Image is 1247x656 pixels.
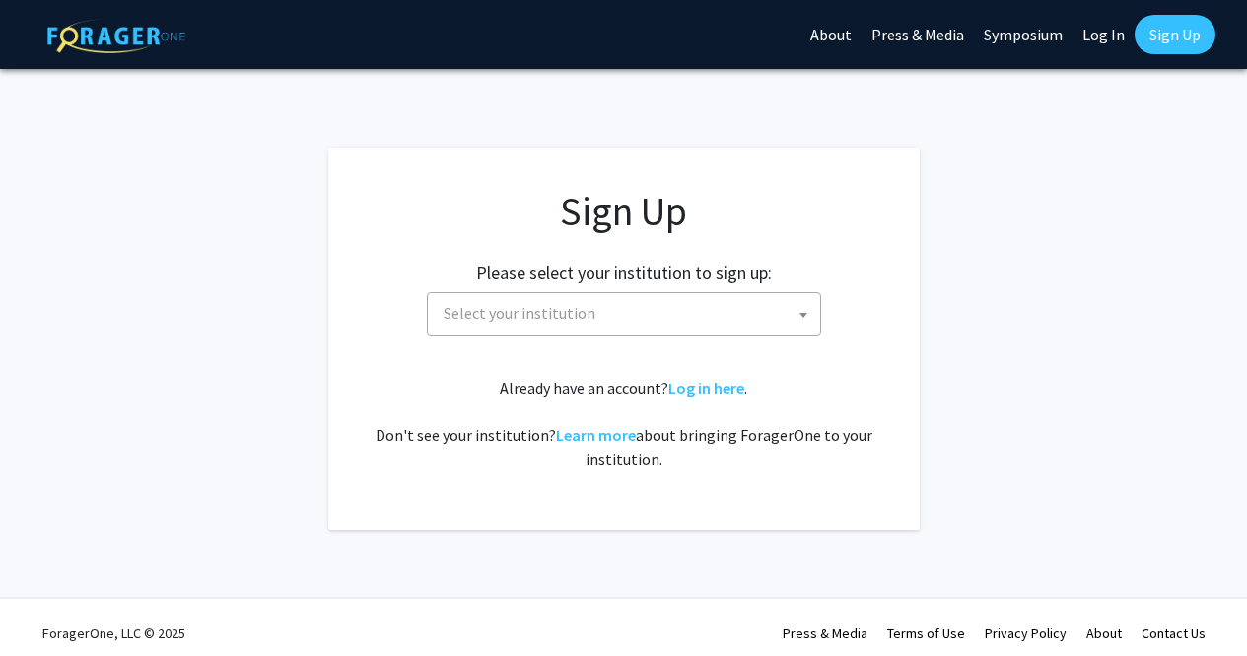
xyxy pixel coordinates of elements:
a: Press & Media [783,624,867,642]
a: About [1086,624,1122,642]
span: Select your institution [427,292,821,336]
img: ForagerOne Logo [47,19,185,53]
span: Select your institution [436,293,820,333]
a: Terms of Use [887,624,965,642]
h1: Sign Up [368,187,880,235]
h2: Please select your institution to sign up: [476,262,772,284]
span: Select your institution [444,303,595,323]
div: Already have an account? . Don't see your institution? about bringing ForagerOne to your institut... [368,376,880,471]
a: Sign Up [1135,15,1215,54]
a: Privacy Policy [985,624,1067,642]
a: Learn more about bringing ForagerOne to your institution [556,425,636,445]
a: Contact Us [1142,624,1206,642]
a: Log in here [668,378,744,398]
